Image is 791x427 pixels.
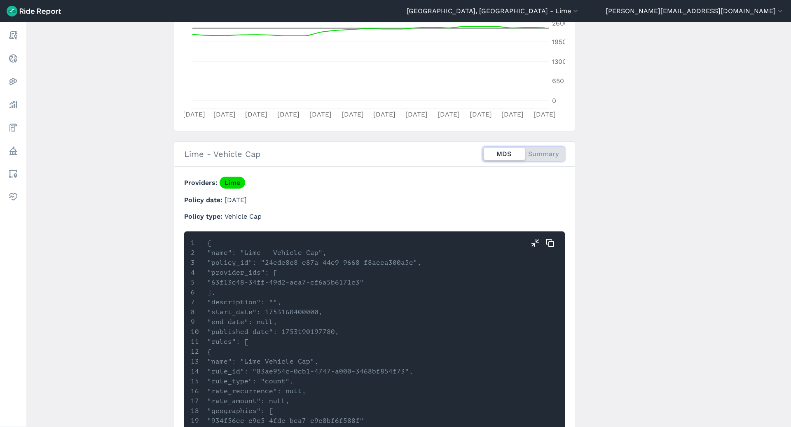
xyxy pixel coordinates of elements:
[6,51,21,66] a: Realtime
[220,177,245,189] a: Lime
[191,416,467,426] li: "934f56ee-c9c5-4fde-bea7-e9c8bf6f588f"
[191,258,467,268] li: "policy_id": "24ede8c8-e87a-44e9-9668-f8acea300a5c",
[501,110,524,118] tspan: [DATE]
[191,287,467,297] li: ],
[470,110,492,118] tspan: [DATE]
[191,248,467,258] li: "name": "Lime - Vehicle Cap",
[184,212,225,220] span: Policy type
[606,6,784,16] button: [PERSON_NAME][EMAIL_ADDRESS][DOMAIN_NAME]
[184,148,261,160] h2: Lime - Vehicle Cap
[184,196,225,204] span: Policy date
[191,396,467,406] li: "rate_amount": null,
[191,278,467,287] li: "63f13c48-34ff-49d2-aca7-cf6a5b6171c3"
[6,189,21,204] a: Health
[191,347,467,357] li: {
[191,307,467,317] li: "start_date": 1753160400000,
[225,196,247,204] span: [DATE]
[191,297,467,307] li: "description": "",
[552,19,568,27] tspan: 2600
[342,110,364,118] tspan: [DATE]
[6,120,21,135] a: Fees
[6,28,21,43] a: Report
[6,143,21,158] a: Policy
[552,58,566,65] tspan: 1300
[191,317,467,327] li: "end_date": null,
[6,166,21,181] a: Areas
[309,110,332,118] tspan: [DATE]
[191,366,467,376] li: "rule_id": "83ae954c-0cb1-4747-a000-3468bf854f73",
[245,110,267,118] tspan: [DATE]
[191,337,467,347] li: "rules": [
[191,376,467,386] li: "rule_type": "count",
[191,406,467,416] li: "geographies": [
[407,6,580,16] button: [GEOGRAPHIC_DATA], [GEOGRAPHIC_DATA] - Lime
[191,327,467,337] li: "published_date": 1753190197780,
[552,38,566,46] tspan: 1950
[225,212,262,220] span: Vehicle Cap
[6,97,21,112] a: Analyze
[6,74,21,89] a: Heatmaps
[552,77,564,85] tspan: 650
[405,110,428,118] tspan: [DATE]
[191,386,467,396] li: "rate_recurrence": null,
[191,357,467,366] li: "name": "Lime Vehicle Cap",
[552,97,556,105] tspan: 0
[213,110,236,118] tspan: [DATE]
[183,110,205,118] tspan: [DATE]
[438,110,460,118] tspan: [DATE]
[534,110,556,118] tspan: [DATE]
[7,6,61,16] img: Ride Report
[191,238,467,248] li: {
[191,268,467,278] li: "provider_ids": [
[184,179,220,187] span: Providers
[373,110,395,118] tspan: [DATE]
[277,110,300,118] tspan: [DATE]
